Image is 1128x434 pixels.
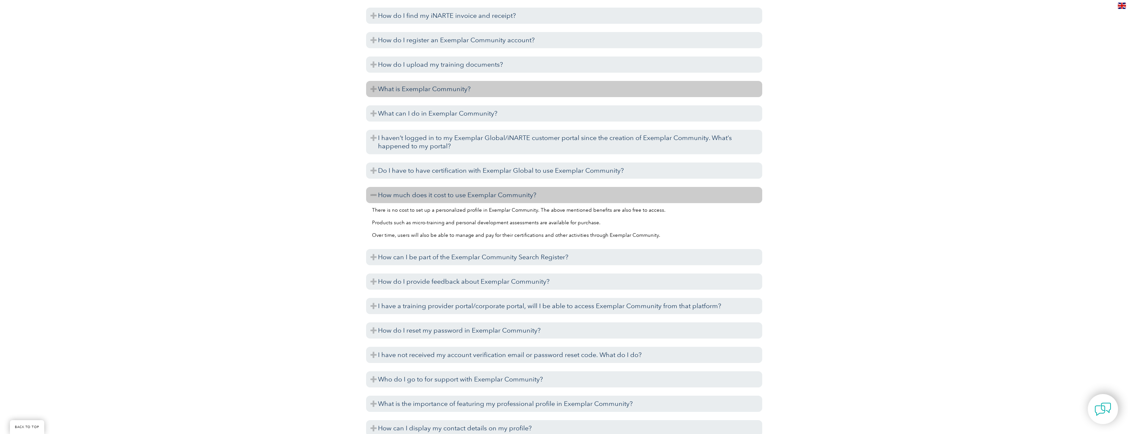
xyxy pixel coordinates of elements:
h3: Who do I go to for support with Exemplar Community? [366,371,762,387]
h3: I have not received my account verification email or password reset code. What do I do? [366,347,762,363]
h3: How much does it cost to use Exemplar Community? [366,187,762,203]
img: en [1118,3,1126,9]
h3: How do I find my iNARTE invoice and receipt? [366,8,762,24]
a: BACK TO TOP [10,420,44,434]
p: There is no cost to set up a personalized profile in Exemplar Community. The above mentioned bene... [372,206,756,214]
h3: I haven’t logged in to my Exemplar Global/iNARTE customer portal since the creation of Exemplar C... [366,130,762,154]
h3: How do I upload my training documents? [366,56,762,73]
h3: What is the importance of featuring my professional profile in Exemplar Community? [366,396,762,412]
h3: Do I have to have certification with Exemplar Global to use Exemplar Community? [366,163,762,179]
h3: How do I reset my password in Exemplar Community? [366,322,762,339]
h3: How do I register an Exemplar Community account? [366,32,762,48]
img: contact-chat.png [1095,401,1111,417]
h3: I have a training provider portal/corporate portal, will I be able to access Exemplar Community f... [366,298,762,314]
p: Over time, users will also be able to manage and pay for their certifications and other activitie... [372,232,756,239]
h3: What can I do in Exemplar Community? [366,105,762,122]
h3: How can I be part of the Exemplar Community Search Register? [366,249,762,265]
h3: What is Exemplar Community? [366,81,762,97]
h3: How do I provide feedback about Exemplar Community? [366,273,762,290]
p: Products such as micro-training and personal development assessments are available for purchase. [372,219,756,226]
